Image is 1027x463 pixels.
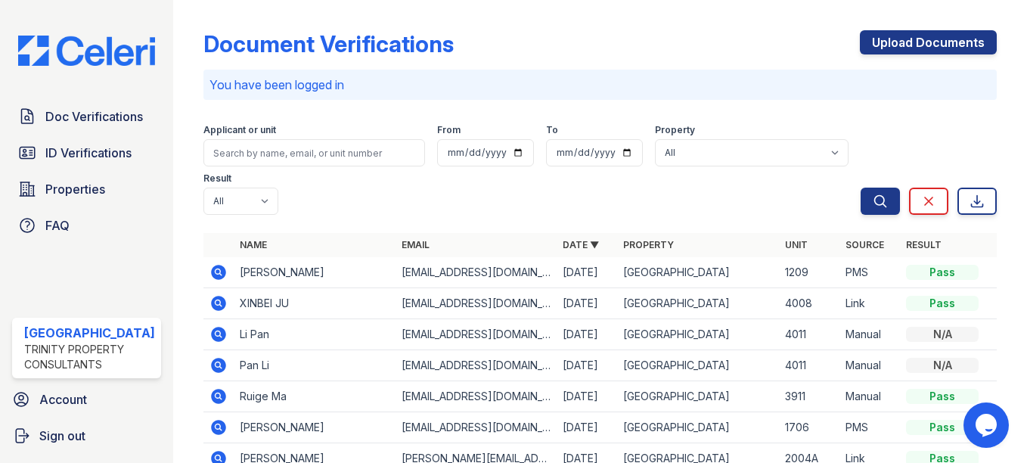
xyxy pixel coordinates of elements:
[623,239,674,250] a: Property
[906,358,979,373] div: N/A
[6,36,167,67] img: CE_Logo_Blue-a8612792a0a2168367f1c8372b55b34899dd931a85d93a1a3d3e32e68fde9ad4.png
[563,239,599,250] a: Date ▼
[617,257,779,288] td: [GEOGRAPHIC_DATA]
[203,139,425,166] input: Search by name, email, or unit number
[779,381,839,412] td: 3911
[24,324,155,342] div: [GEOGRAPHIC_DATA]
[785,239,808,250] a: Unit
[39,427,85,445] span: Sign out
[12,174,161,204] a: Properties
[24,342,155,372] div: Trinity Property Consultants
[906,327,979,342] div: N/A
[396,350,557,381] td: [EMAIL_ADDRESS][DOMAIN_NAME]
[39,390,87,409] span: Account
[617,381,779,412] td: [GEOGRAPHIC_DATA]
[546,124,558,136] label: To
[402,239,430,250] a: Email
[234,381,396,412] td: Ruige Ma
[396,257,557,288] td: [EMAIL_ADDRESS][DOMAIN_NAME]
[839,257,900,288] td: PMS
[240,239,267,250] a: Name
[234,319,396,350] td: Li Pan
[906,265,979,280] div: Pass
[45,144,132,162] span: ID Verifications
[12,138,161,168] a: ID Verifications
[617,412,779,443] td: [GEOGRAPHIC_DATA]
[779,257,839,288] td: 1209
[209,76,991,94] p: You have been logged in
[860,30,997,54] a: Upload Documents
[779,288,839,319] td: 4008
[234,350,396,381] td: Pan Li
[655,124,695,136] label: Property
[557,257,617,288] td: [DATE]
[617,350,779,381] td: [GEOGRAPHIC_DATA]
[617,288,779,319] td: [GEOGRAPHIC_DATA]
[839,288,900,319] td: Link
[906,239,942,250] a: Result
[396,381,557,412] td: [EMAIL_ADDRESS][DOMAIN_NAME]
[617,319,779,350] td: [GEOGRAPHIC_DATA]
[557,288,617,319] td: [DATE]
[396,288,557,319] td: [EMAIL_ADDRESS][DOMAIN_NAME]
[779,319,839,350] td: 4011
[234,288,396,319] td: XINBEI JU
[839,350,900,381] td: Manual
[12,101,161,132] a: Doc Verifications
[557,412,617,443] td: [DATE]
[845,239,884,250] a: Source
[779,350,839,381] td: 4011
[45,107,143,126] span: Doc Verifications
[203,124,276,136] label: Applicant or unit
[906,389,979,404] div: Pass
[234,412,396,443] td: [PERSON_NAME]
[839,319,900,350] td: Manual
[396,319,557,350] td: [EMAIL_ADDRESS][DOMAIN_NAME]
[234,257,396,288] td: [PERSON_NAME]
[45,216,70,235] span: FAQ
[203,30,454,57] div: Document Verifications
[12,210,161,241] a: FAQ
[557,319,617,350] td: [DATE]
[557,381,617,412] td: [DATE]
[6,384,167,415] a: Account
[906,420,979,435] div: Pass
[6,421,167,451] a: Sign out
[437,124,461,136] label: From
[45,180,105,198] span: Properties
[396,412,557,443] td: [EMAIL_ADDRESS][DOMAIN_NAME]
[839,412,900,443] td: PMS
[203,172,231,185] label: Result
[779,412,839,443] td: 1706
[557,350,617,381] td: [DATE]
[963,402,1012,448] iframe: chat widget
[839,381,900,412] td: Manual
[906,296,979,311] div: Pass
